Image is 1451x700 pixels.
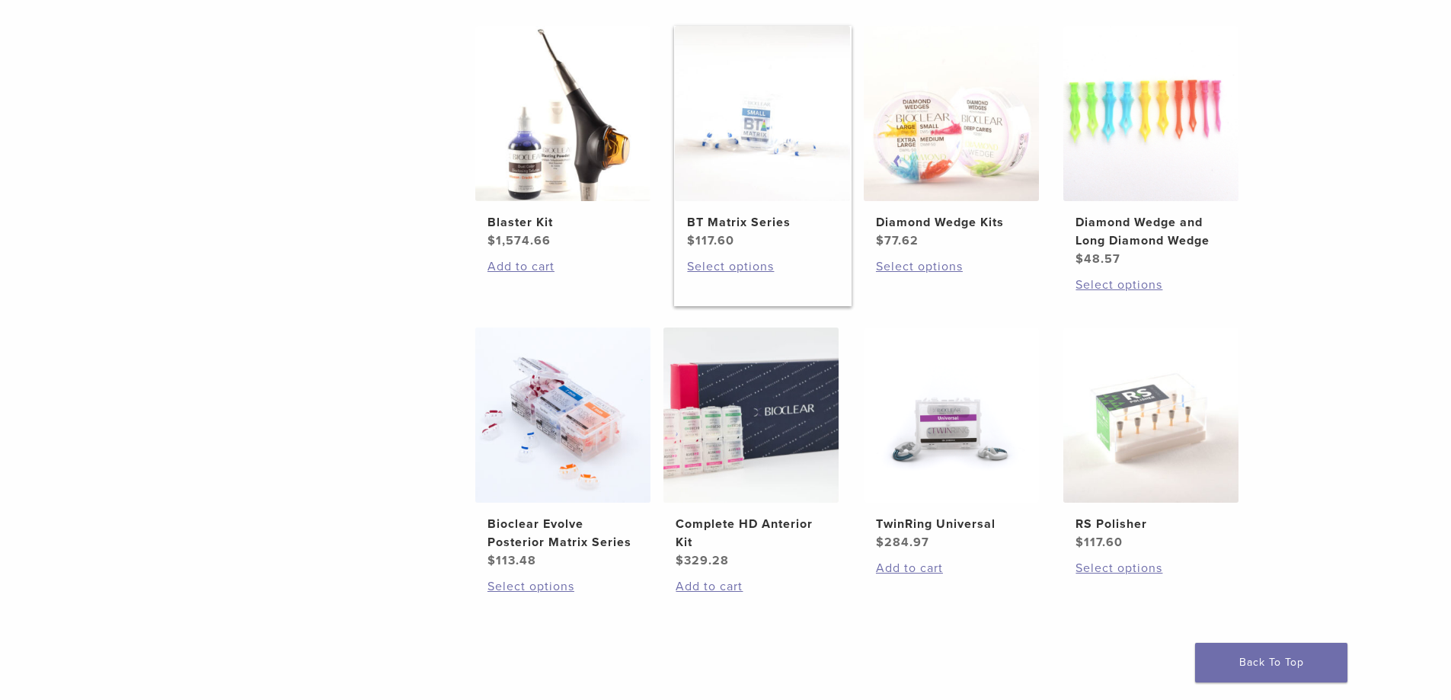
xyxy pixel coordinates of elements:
[876,257,1027,276] a: Select options for “Diamond Wedge Kits”
[876,559,1027,577] a: Add to cart: “TwinRing Universal”
[687,233,695,248] span: $
[863,328,1040,551] a: TwinRing UniversalTwinRing Universal $284.97
[1075,276,1226,294] a: Select options for “Diamond Wedge and Long Diamond Wedge”
[1063,26,1238,201] img: Diamond Wedge and Long Diamond Wedge
[1075,535,1123,550] bdi: 117.60
[676,577,826,596] a: Add to cart: “Complete HD Anterior Kit”
[676,553,729,568] bdi: 329.28
[674,26,852,250] a: BT Matrix SeriesBT Matrix Series $117.60
[1075,515,1226,533] h2: RS Polisher
[487,553,496,568] span: $
[1195,643,1347,682] a: Back To Top
[487,233,551,248] bdi: 1,574.66
[1075,251,1084,267] span: $
[876,535,929,550] bdi: 284.97
[487,213,638,232] h2: Blaster Kit
[1075,559,1226,577] a: Select options for “RS Polisher”
[663,328,840,570] a: Complete HD Anterior KitComplete HD Anterior Kit $329.28
[487,515,638,551] h2: Bioclear Evolve Posterior Matrix Series
[487,257,638,276] a: Add to cart: “Blaster Kit”
[1075,535,1084,550] span: $
[876,233,919,248] bdi: 77.62
[687,257,838,276] a: Select options for “BT Matrix Series”
[863,26,1040,250] a: Diamond Wedge KitsDiamond Wedge Kits $77.62
[475,26,650,201] img: Blaster Kit
[687,213,838,232] h2: BT Matrix Series
[475,26,652,250] a: Blaster KitBlaster Kit $1,574.66
[687,233,734,248] bdi: 117.60
[876,233,884,248] span: $
[663,328,839,503] img: Complete HD Anterior Kit
[1075,213,1226,250] h2: Diamond Wedge and Long Diamond Wedge
[876,213,1027,232] h2: Diamond Wedge Kits
[876,515,1027,533] h2: TwinRing Universal
[876,535,884,550] span: $
[676,553,684,568] span: $
[676,515,826,551] h2: Complete HD Anterior Kit
[1075,251,1120,267] bdi: 48.57
[475,328,650,503] img: Bioclear Evolve Posterior Matrix Series
[1063,328,1238,503] img: RS Polisher
[487,553,536,568] bdi: 113.48
[864,328,1039,503] img: TwinRing Universal
[487,577,638,596] a: Select options for “Bioclear Evolve Posterior Matrix Series”
[675,26,850,201] img: BT Matrix Series
[1063,328,1240,551] a: RS PolisherRS Polisher $117.60
[1063,26,1240,268] a: Diamond Wedge and Long Diamond WedgeDiamond Wedge and Long Diamond Wedge $48.57
[864,26,1039,201] img: Diamond Wedge Kits
[475,328,652,570] a: Bioclear Evolve Posterior Matrix SeriesBioclear Evolve Posterior Matrix Series $113.48
[487,233,496,248] span: $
